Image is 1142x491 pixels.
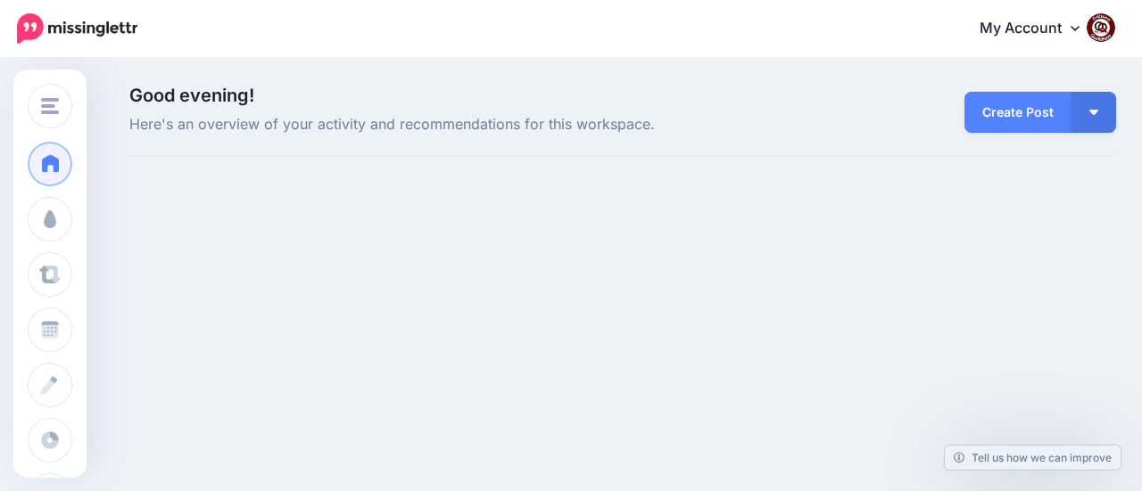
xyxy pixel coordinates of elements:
[41,98,59,114] img: menu.png
[962,7,1115,51] a: My Account
[129,113,778,136] span: Here's an overview of your activity and recommendations for this workspace.
[1089,110,1098,115] img: arrow-down-white.png
[17,13,137,44] img: Missinglettr
[964,92,1072,133] a: Create Post
[129,85,254,106] span: Good evening!
[945,446,1121,470] a: Tell us how we can improve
